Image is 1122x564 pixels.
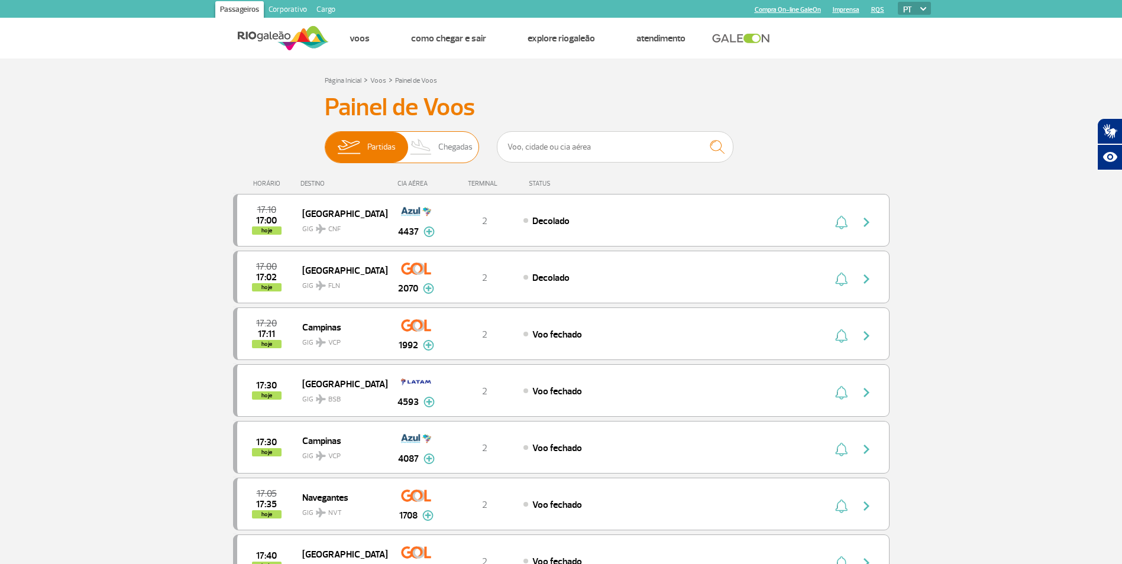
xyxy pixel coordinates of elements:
span: BSB [328,394,341,405]
span: 2070 [398,281,418,296]
span: 2025-08-26 17:35:00 [256,500,277,508]
span: Campinas [302,319,378,335]
span: [GEOGRAPHIC_DATA] [302,546,378,562]
button: Abrir recursos assistivos. [1097,144,1122,170]
img: mais-info-painel-voo.svg [423,453,435,464]
div: DESTINO [300,180,387,187]
span: Navegantes [302,490,378,505]
img: mais-info-painel-voo.svg [422,510,434,521]
span: hoje [252,340,282,348]
img: mais-info-painel-voo.svg [423,397,435,407]
div: HORÁRIO [237,180,301,187]
span: VCP [328,338,341,348]
span: 2025-08-26 17:30:00 [256,438,277,446]
a: RQS [871,6,884,14]
span: hoje [252,510,282,518]
span: hoje [252,283,282,291]
img: seta-direita-painel-voo.svg [859,385,874,400]
img: seta-direita-painel-voo.svg [859,499,874,513]
img: sino-painel-voo.svg [835,385,848,400]
span: 2025-08-26 17:00:54 [256,216,277,225]
img: destiny_airplane.svg [316,394,326,404]
a: > [389,73,393,86]
span: 2025-08-26 17:02:33 [256,273,277,281]
img: sino-painel-voo.svg [835,272,848,286]
span: hoje [252,448,282,456]
span: Decolado [532,215,570,227]
span: 4593 [397,395,419,409]
img: sino-painel-voo.svg [835,329,848,343]
span: CNF [328,224,341,235]
img: destiny_airplane.svg [316,281,326,290]
img: destiny_airplane.svg [316,224,326,234]
span: Voo fechado [532,385,582,397]
img: destiny_airplane.svg [316,508,326,517]
span: Decolado [532,272,570,284]
span: 2025-08-26 17:30:00 [256,381,277,390]
span: FLN [328,281,340,291]
span: Voo fechado [532,442,582,454]
input: Voo, cidade ou cia aérea [497,131,733,163]
button: Abrir tradutor de língua de sinais. [1097,118,1122,144]
a: > [364,73,368,86]
span: GIG [302,445,378,462]
span: 2 [482,442,487,454]
span: GIG [302,501,378,518]
a: Imprensa [833,6,859,14]
img: sino-painel-voo.svg [835,499,848,513]
span: 1708 [399,508,418,523]
img: seta-direita-painel-voo.svg [859,442,874,456]
span: 2 [482,215,487,227]
a: Voos [350,33,370,44]
span: hoje [252,226,282,235]
a: Página Inicial [325,76,361,85]
span: 1992 [399,338,418,352]
img: destiny_airplane.svg [316,451,326,461]
span: 2025-08-26 17:40:00 [256,552,277,560]
a: Cargo [312,1,340,20]
a: Atendimento [636,33,686,44]
span: 2025-08-26 17:11:59 [258,330,275,338]
img: mais-info-painel-voo.svg [423,283,434,294]
span: GIG [302,274,378,291]
img: mais-info-painel-voo.svg [423,226,435,237]
span: VCP [328,451,341,462]
span: Voo fechado [532,499,582,511]
span: Campinas [302,433,378,448]
span: 2 [482,385,487,397]
span: 2 [482,272,487,284]
span: 4087 [398,452,419,466]
a: Corporativo [264,1,312,20]
a: Voos [370,76,386,85]
span: 2025-08-26 17:10:00 [257,206,276,214]
span: NVT [328,508,342,518]
span: [GEOGRAPHIC_DATA] [302,206,378,221]
div: CIA AÉREA [387,180,446,187]
img: slider-embarque [330,132,367,163]
span: 2 [482,499,487,511]
span: [GEOGRAPHIC_DATA] [302,376,378,391]
span: 4437 [398,225,419,239]
a: Compra On-line GaleOn [755,6,821,14]
span: Voo fechado [532,329,582,341]
img: slider-desembarque [404,132,439,163]
span: GIG [302,388,378,405]
span: 2 [482,329,487,341]
span: GIG [302,218,378,235]
img: sino-painel-voo.svg [835,215,848,229]
span: [GEOGRAPHIC_DATA] [302,262,378,278]
img: seta-direita-painel-voo.svg [859,215,874,229]
span: 2025-08-26 17:00:00 [256,262,277,271]
a: Painel de Voos [395,76,437,85]
img: sino-painel-voo.svg [835,442,848,456]
a: Explore RIOgaleão [528,33,595,44]
h3: Painel de Voos [325,93,798,122]
span: hoje [252,391,282,400]
img: destiny_airplane.svg [316,338,326,347]
a: Como chegar e sair [411,33,486,44]
span: Partidas [367,132,396,163]
span: 2025-08-26 17:05:00 [257,490,277,498]
div: STATUS [523,180,619,187]
div: TERMINAL [446,180,523,187]
a: Passageiros [215,1,264,20]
